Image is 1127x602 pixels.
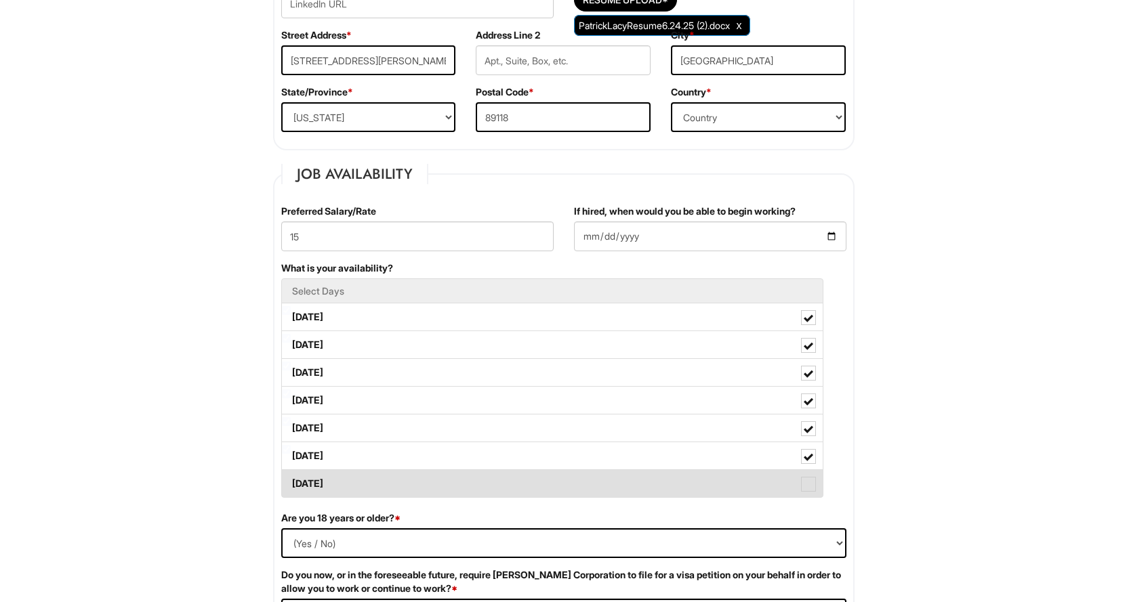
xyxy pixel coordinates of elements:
select: (Yes / No) [281,528,846,558]
label: [DATE] [282,331,823,358]
label: Address Line 2 [476,28,540,42]
label: Postal Code [476,85,534,99]
label: [DATE] [282,442,823,469]
a: Clear Uploaded File [733,16,745,35]
label: State/Province [281,85,353,99]
label: [DATE] [282,359,823,386]
span: PatrickLacyResume6.24.25 (2).docx [579,20,730,31]
label: [DATE] [282,387,823,414]
label: If hired, when would you be able to begin working? [574,205,796,218]
input: Postal Code [476,102,651,132]
input: City [671,45,846,75]
legend: Job Availability [281,164,428,184]
label: [DATE] [282,303,823,330]
label: [DATE] [282,470,823,497]
input: Apt., Suite, Box, etc. [476,45,651,75]
label: Street Address [281,28,352,42]
h5: Select Days [292,286,813,296]
label: Are you 18 years or older? [281,511,401,525]
label: Country [671,85,712,99]
label: City [671,28,695,42]
select: Country [671,102,846,132]
label: Do you now, or in the foreseeable future, require [PERSON_NAME] Corporation to file for a visa pe... [281,568,846,595]
label: Preferred Salary/Rate [281,205,376,218]
input: Preferred Salary/Rate [281,221,554,251]
label: [DATE] [282,414,823,442]
label: What is your availability? [281,261,393,275]
select: State/Province [281,102,456,132]
input: Street Address [281,45,456,75]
